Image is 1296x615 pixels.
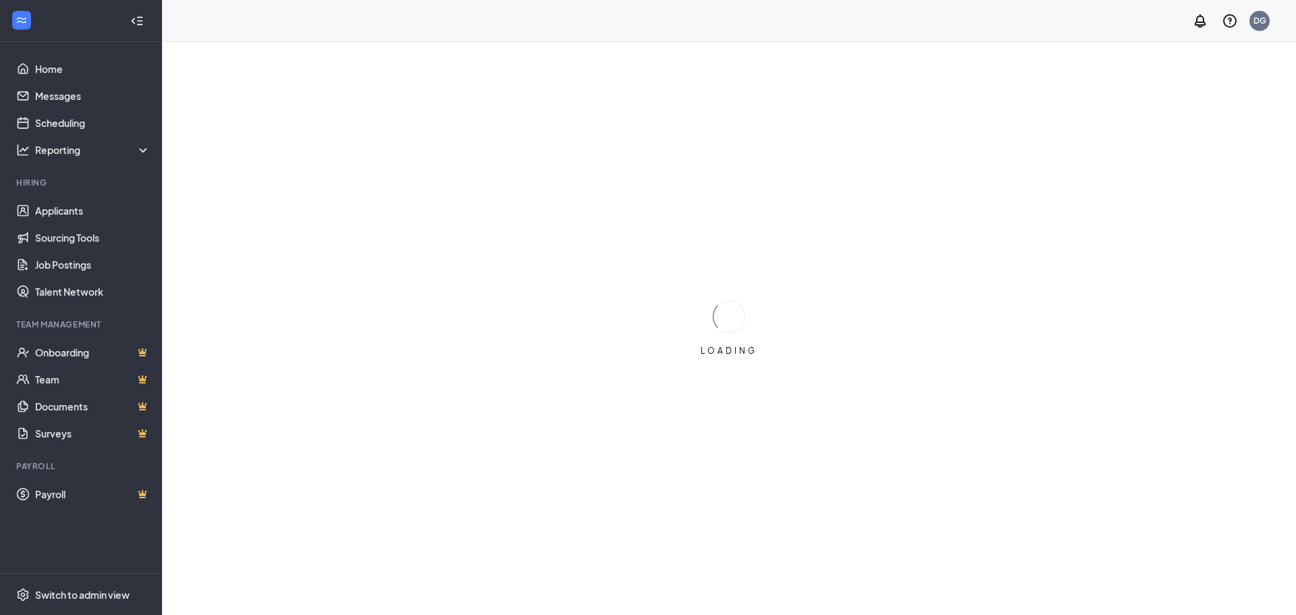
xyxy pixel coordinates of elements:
svg: Settings [16,588,30,601]
svg: QuestionInfo [1222,13,1238,29]
svg: WorkstreamLogo [15,14,28,27]
a: Applicants [35,197,151,224]
div: Switch to admin view [35,588,130,601]
a: PayrollCrown [35,481,151,508]
svg: Notifications [1192,13,1208,29]
div: LOADING [695,345,763,356]
a: Messages [35,82,151,109]
div: DG [1253,15,1266,26]
div: Hiring [16,177,148,188]
svg: Analysis [16,143,30,157]
svg: Collapse [130,14,144,28]
a: DocumentsCrown [35,393,151,420]
a: Talent Network [35,278,151,305]
a: Sourcing Tools [35,224,151,251]
div: Reporting [35,143,151,157]
div: Payroll [16,460,148,472]
a: OnboardingCrown [35,339,151,366]
div: Team Management [16,319,148,330]
a: TeamCrown [35,366,151,393]
a: Job Postings [35,251,151,278]
a: Home [35,55,151,82]
a: SurveysCrown [35,420,151,447]
a: Scheduling [35,109,151,136]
